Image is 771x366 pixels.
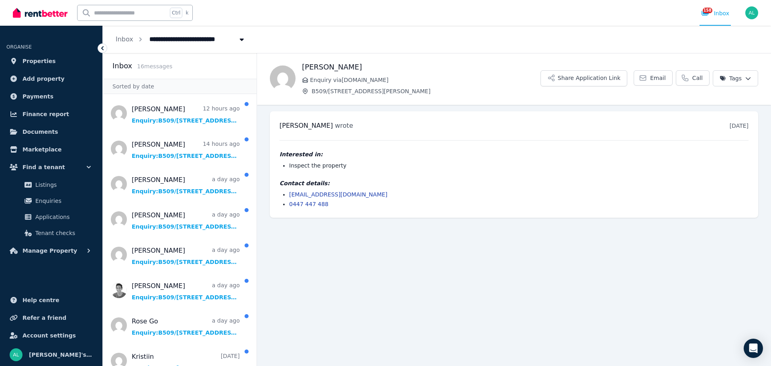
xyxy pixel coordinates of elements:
[132,281,240,301] a: [PERSON_NAME]a day agoEnquiry:B509/[STREET_ADDRESS][PERSON_NAME].
[132,140,240,160] a: [PERSON_NAME]14 hours agoEnquiry:B509/[STREET_ADDRESS][PERSON_NAME].
[22,127,58,137] span: Documents
[279,122,333,129] span: [PERSON_NAME]
[10,348,22,361] img: Sydney Sotheby's LNS
[6,310,96,326] a: Refer a friend
[35,212,90,222] span: Applications
[6,292,96,308] a: Help centre
[170,8,182,18] span: Ctrl
[676,70,710,86] a: Call
[22,331,76,340] span: Account settings
[22,313,66,323] span: Refer a friend
[10,193,93,209] a: Enquiries
[35,196,90,206] span: Enquiries
[634,70,673,86] a: Email
[22,74,65,84] span: Add property
[112,60,132,72] h2: Inbox
[730,123,749,129] time: [DATE]
[35,228,90,238] span: Tenant checks
[6,327,96,344] a: Account settings
[103,26,259,53] nav: Breadcrumb
[6,71,96,87] a: Add property
[22,109,69,119] span: Finance report
[6,159,96,175] button: Find a tenant
[310,76,541,84] span: Enquiry via [DOMAIN_NAME]
[22,295,59,305] span: Help centre
[289,162,749,170] li: Inspect the property
[137,63,172,70] span: 16 message s
[650,74,666,82] span: Email
[335,122,353,129] span: wrote
[744,339,763,358] div: Open Intercom Messenger
[13,7,67,19] img: RentBetter
[270,65,296,91] img: Maria
[35,180,90,190] span: Listings
[6,88,96,104] a: Payments
[279,150,749,158] h4: Interested in:
[6,124,96,140] a: Documents
[22,162,65,172] span: Find a tenant
[289,201,328,207] a: 0447 447 488
[132,175,240,195] a: [PERSON_NAME]a day agoEnquiry:B509/[STREET_ADDRESS][PERSON_NAME].
[6,53,96,69] a: Properties
[289,191,388,198] a: [EMAIL_ADDRESS][DOMAIN_NAME]
[29,350,93,360] span: [PERSON_NAME]'s LNS
[22,92,53,101] span: Payments
[103,79,257,94] div: Sorted by date
[692,74,703,82] span: Call
[302,61,541,73] h1: [PERSON_NAME]
[745,6,758,19] img: Sydney Sotheby's LNS
[22,246,77,256] span: Manage Property
[279,179,749,187] h4: Contact details:
[10,209,93,225] a: Applications
[720,74,742,82] span: Tags
[132,246,240,266] a: [PERSON_NAME]a day agoEnquiry:B509/[STREET_ADDRESS][PERSON_NAME].
[6,243,96,259] button: Manage Property
[116,35,133,43] a: Inbox
[22,56,56,66] span: Properties
[132,211,240,231] a: [PERSON_NAME]a day agoEnquiry:B509/[STREET_ADDRESS][PERSON_NAME].
[312,87,541,95] span: B509/[STREET_ADDRESS][PERSON_NAME]
[6,141,96,157] a: Marketplace
[703,8,712,13] span: 158
[6,106,96,122] a: Finance report
[6,44,32,50] span: ORGANISE
[132,104,240,125] a: [PERSON_NAME]12 hours agoEnquiry:B509/[STREET_ADDRESS][PERSON_NAME].
[10,177,93,193] a: Listings
[186,10,188,16] span: k
[541,70,627,86] button: Share Application Link
[132,317,240,337] a: Rose Goa day agoEnquiry:B509/[STREET_ADDRESS][PERSON_NAME].
[22,145,61,154] span: Marketplace
[713,70,758,86] button: Tags
[701,9,729,17] div: Inbox
[10,225,93,241] a: Tenant checks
